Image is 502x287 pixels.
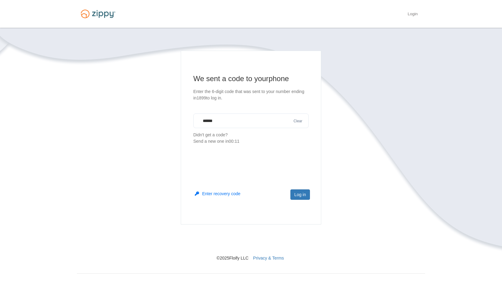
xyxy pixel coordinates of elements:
button: Enter recovery code [195,191,240,197]
nav: © 2025 Floify LLC [77,224,425,261]
img: Logo [77,7,119,21]
button: Log in [290,189,310,200]
p: Didn't get a code? [193,132,309,145]
p: Enter the 6-digit code that was sent to your number ending in 1899 to log in. [193,88,309,101]
div: Send a new one in 00:11 [193,138,309,145]
a: Privacy & Terms [253,256,284,260]
a: Login [408,12,418,18]
button: Clear [292,118,304,124]
h1: We sent a code to your phone [193,74,309,84]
